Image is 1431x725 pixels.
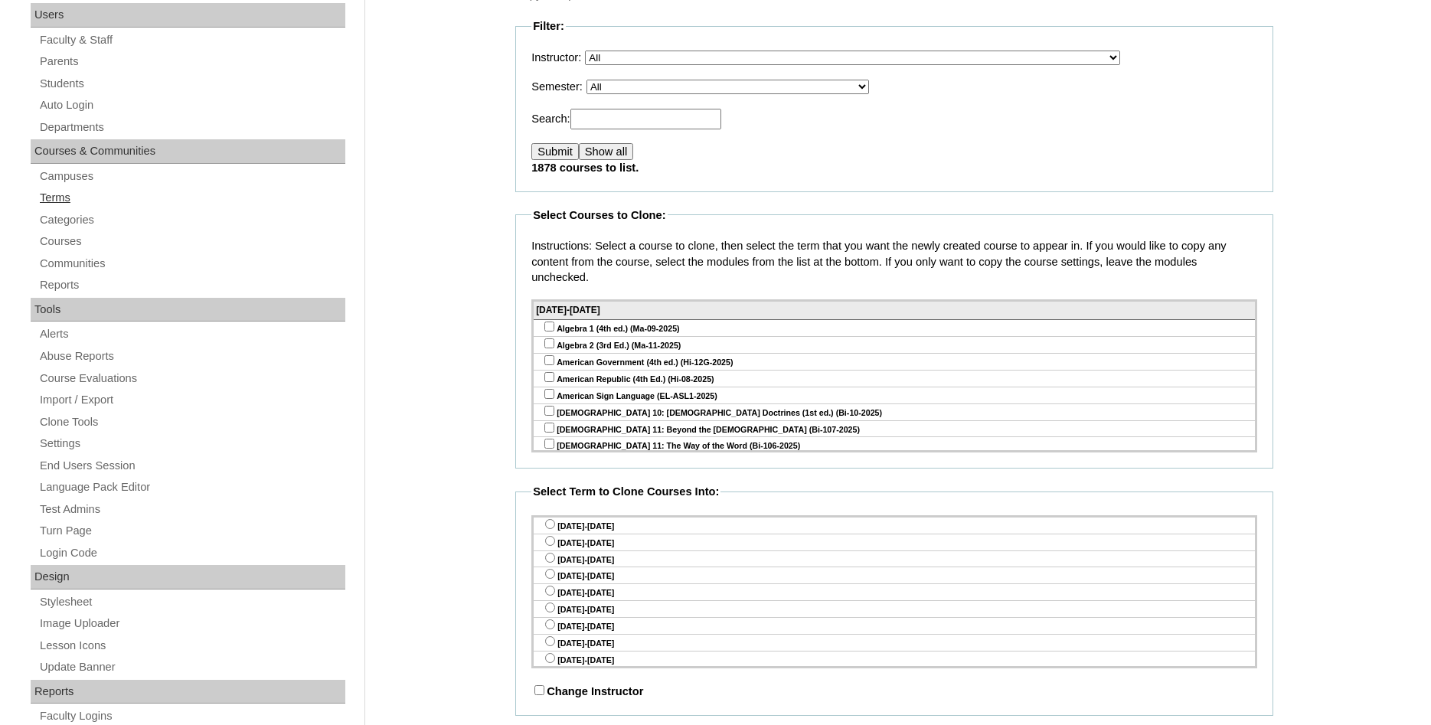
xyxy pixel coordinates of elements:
[38,347,345,366] a: Abuse Reports
[534,518,1255,534] div: [DATE]-[DATE]
[534,652,1255,668] div: [DATE]-[DATE]
[531,484,720,500] legend: Select Term to Clone Courses Into:
[531,18,566,34] legend: Filter:
[38,390,345,410] a: Import / Export
[534,320,1255,337] div: Algebra 1 (4th ed.) (Ma-09-2025)
[38,211,345,230] a: Categories
[38,52,345,71] a: Parents
[38,478,345,497] a: Language Pack Editor
[515,484,1273,716] fieldset: Change Instructor
[534,601,1255,618] div: [DATE]-[DATE]
[531,109,1257,129] p: Search:
[31,680,345,704] div: Reports
[38,276,345,295] a: Reports
[534,635,1255,652] div: [DATE]-[DATE]
[38,636,345,655] a: Lesson Icons
[531,238,1257,286] p: Instructions: Select a course to clone, then select the term that you want the newly created cour...
[38,456,345,475] a: End Users Session
[579,143,633,160] input: Show all
[38,369,345,388] a: Course Evaluations
[531,50,1257,66] p: Instructor:
[31,565,345,589] div: Design
[531,79,1257,95] p: Semester:
[38,31,345,50] a: Faculty & Staff
[38,96,345,115] a: Auto Login
[38,544,345,563] a: Login Code
[534,371,1255,387] div: American Republic (4th Ed.) (Hi-08-2025)
[38,413,345,432] a: Clone Tools
[534,421,1255,438] div: [DEMOGRAPHIC_DATA] 11: Beyond the [DEMOGRAPHIC_DATA] (Bi-107-2025)
[534,584,1255,601] div: [DATE]-[DATE]
[534,618,1255,635] div: [DATE]-[DATE]
[534,404,1255,421] div: [DEMOGRAPHIC_DATA] 10: [DEMOGRAPHIC_DATA] Doctrines (1st ed.) (Bi-10-2025)
[534,302,1255,320] div: [DATE]-[DATE]
[534,567,1255,584] div: [DATE]-[DATE]
[38,434,345,453] a: Settings
[38,593,345,612] a: Stylesheet
[31,298,345,322] div: Tools
[31,139,345,164] div: Courses & Communities
[38,188,345,207] a: Terms
[534,387,1255,404] div: American Sign Language (EL-ASL1-2025)
[531,207,667,224] legend: Select Courses to Clone:
[38,614,345,633] a: Image Uploader
[38,254,345,273] a: Communities
[38,118,345,137] a: Departments
[38,521,345,540] a: Turn Page
[38,167,345,186] a: Campuses
[38,232,345,251] a: Courses
[38,325,345,344] a: Alerts
[534,534,1255,551] div: [DATE]-[DATE]
[534,437,1255,454] div: [DEMOGRAPHIC_DATA] 11: The Way of the Word (Bi-106-2025)
[38,74,345,93] a: Students
[38,658,345,677] a: Update Banner
[38,500,345,519] a: Test Admins
[534,551,1255,568] div: [DATE]-[DATE]
[534,337,1255,354] div: Algebra 2 (3rd Ed.) (Ma-11-2025)
[534,354,1255,371] div: American Government (4th ed.) (Hi-12G-2025)
[531,143,579,160] input: Submit
[31,3,345,28] div: Users
[515,18,1273,192] fieldset: 1878 courses to list.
